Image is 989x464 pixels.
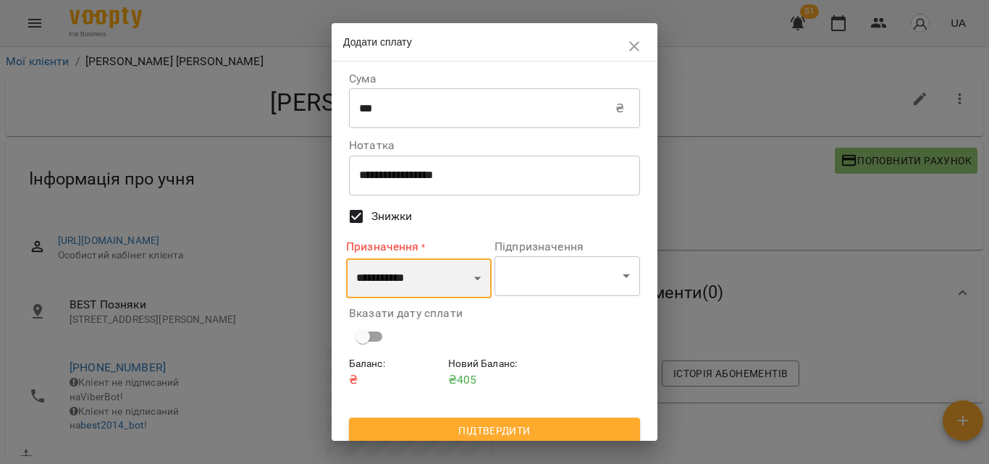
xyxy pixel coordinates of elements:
span: Знижки [371,208,413,225]
p: ₴ [349,371,442,389]
label: Нотатка [349,140,640,151]
h6: Новий Баланс : [448,356,542,372]
button: Підтвердити [349,418,640,444]
p: ₴ 405 [448,371,542,389]
h6: Баланс : [349,356,442,372]
label: Вказати дату сплати [349,308,640,319]
label: Підпризначення [494,241,640,253]
span: Додати сплату [343,36,412,48]
span: Підтвердити [361,422,628,439]
label: Призначення [346,238,492,255]
label: Сума [349,73,640,85]
p: ₴ [615,100,624,117]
